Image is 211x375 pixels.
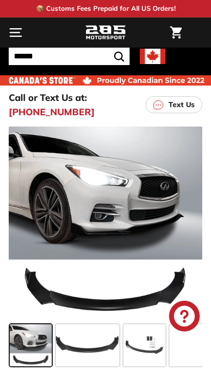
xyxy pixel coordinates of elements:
[9,48,130,65] input: Search
[145,96,202,113] a: Text Us
[36,4,176,14] p: 📦 Customs Fees Prepaid for All US Orders!
[165,18,187,47] a: Cart
[85,24,126,41] img: Logo_285_Motorsport_areodynamics_components
[9,105,95,119] a: [PHONE_NUMBER]
[166,301,203,334] inbox-online-store-chat: Shopify online store chat
[9,91,87,105] p: Call or Text Us at:
[168,99,195,110] p: Text Us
